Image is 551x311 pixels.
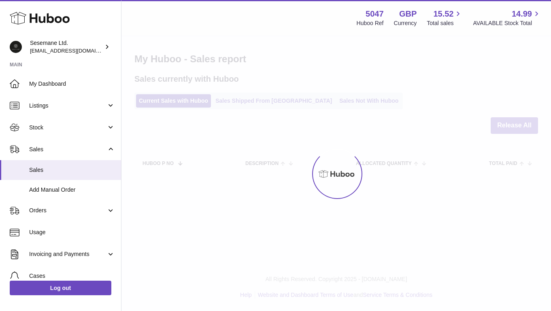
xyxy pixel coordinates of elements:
strong: GBP [399,8,417,19]
span: Usage [29,228,115,236]
span: Total sales [427,19,463,27]
div: Sesemane Ltd. [30,39,103,55]
span: Add Manual Order [29,186,115,194]
span: Invoicing and Payments [29,250,106,258]
img: info@soulcap.com [10,41,22,53]
span: Stock [29,124,106,131]
span: 15.52 [433,8,453,19]
a: 15.52 Total sales [427,8,463,27]
span: [EMAIL_ADDRESS][DOMAIN_NAME] [30,47,119,54]
a: 14.99 AVAILABLE Stock Total [473,8,541,27]
strong: 5047 [366,8,384,19]
a: Log out [10,281,111,295]
span: Listings [29,102,106,110]
span: AVAILABLE Stock Total [473,19,541,27]
div: Huboo Ref [357,19,384,27]
div: Currency [394,19,417,27]
span: Orders [29,207,106,214]
span: Cases [29,272,115,280]
span: My Dashboard [29,80,115,88]
span: Sales [29,166,115,174]
span: Sales [29,146,106,153]
span: 14.99 [512,8,532,19]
